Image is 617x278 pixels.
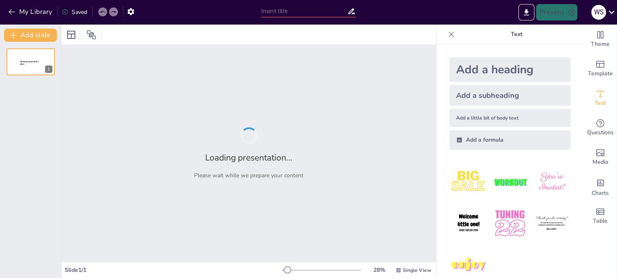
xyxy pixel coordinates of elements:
div: Add a subheading [450,85,571,106]
img: 3.jpeg [533,163,571,201]
p: Please wait while we prepare your content [194,172,303,179]
button: W S [591,4,606,20]
span: Questions [587,128,614,137]
span: Template [588,69,613,78]
div: Change the overall theme [584,25,617,54]
span: Table [593,217,608,226]
img: 4.jpeg [450,204,488,242]
div: Add a table [584,201,617,231]
div: 1 [45,66,52,73]
span: Sendsteps presentation editor [20,61,38,65]
div: Add images, graphics, shapes or video [584,142,617,172]
span: Position [86,30,96,40]
button: Export to PowerPoint [518,4,534,20]
button: Add slide [4,29,57,42]
img: 5.jpeg [491,204,529,242]
div: W S [591,5,606,20]
input: Insert title [261,5,347,17]
span: Theme [591,40,610,49]
div: 1 [7,48,55,75]
div: Add a little bit of body text [450,109,571,127]
div: 28 % [369,266,389,274]
div: Layout [65,28,78,41]
div: Add charts and graphs [584,172,617,201]
div: Saved [62,8,87,16]
span: Single View [403,267,431,273]
span: Charts [592,189,609,198]
button: My Library [6,5,56,18]
div: Add ready made slides [584,54,617,84]
img: 6.jpeg [533,204,571,242]
div: Add a heading [450,57,571,82]
div: Slide 1 / 1 [65,266,283,274]
div: Add text boxes [584,84,617,113]
img: 2.jpeg [491,163,529,201]
span: Media [592,158,608,167]
div: Get real-time input from your audience [584,113,617,142]
h2: Loading presentation... [205,152,292,163]
div: Add a formula [450,130,571,150]
button: Present [536,4,577,20]
span: Text [594,99,606,108]
img: 1.jpeg [450,163,488,201]
p: Text [458,25,576,44]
